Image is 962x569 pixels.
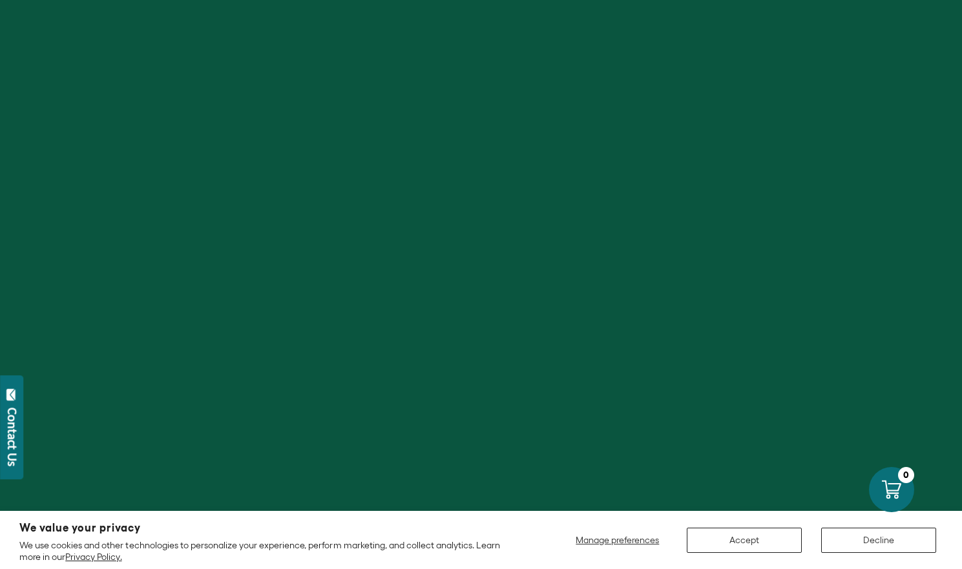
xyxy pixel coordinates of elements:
button: Decline [821,528,936,553]
h2: We value your privacy [19,522,522,533]
p: We use cookies and other technologies to personalize your experience, perform marketing, and coll... [19,539,522,563]
a: Privacy Policy. [65,552,121,562]
button: Manage preferences [568,528,667,553]
button: Accept [687,528,802,553]
span: Manage preferences [576,535,659,545]
div: Contact Us [6,408,19,466]
div: 0 [898,467,914,483]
